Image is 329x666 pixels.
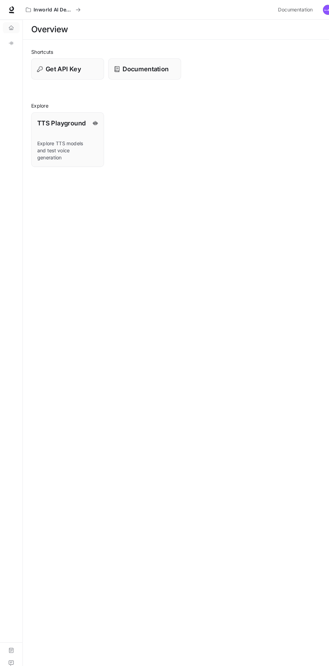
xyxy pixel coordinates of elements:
[32,7,70,12] p: Inworld AI Demos
[3,630,19,641] a: Feedback
[44,62,78,71] p: Get API Key
[267,5,300,14] span: Documentation
[22,3,80,16] button: All workspaces
[30,56,100,76] button: Get API Key
[3,643,10,651] span: Dark mode toggle
[264,3,305,16] a: Documentation
[30,98,321,105] h2: Explore
[36,134,94,154] p: Explore TTS models and test voice generation
[104,56,174,76] a: Documentation
[30,22,65,35] h1: Overview
[310,5,319,14] img: User avatar
[30,108,100,160] a: TTS PlaygroundExplore TTS models and test voice generation
[3,618,19,629] a: Documentation
[308,3,321,16] button: User avatar
[3,36,19,47] a: TTS Playground
[30,46,321,53] h2: Shortcuts
[36,113,82,122] p: TTS Playground
[117,62,162,71] p: Documentation
[3,21,19,32] a: Overview
[3,652,18,666] button: Open drawer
